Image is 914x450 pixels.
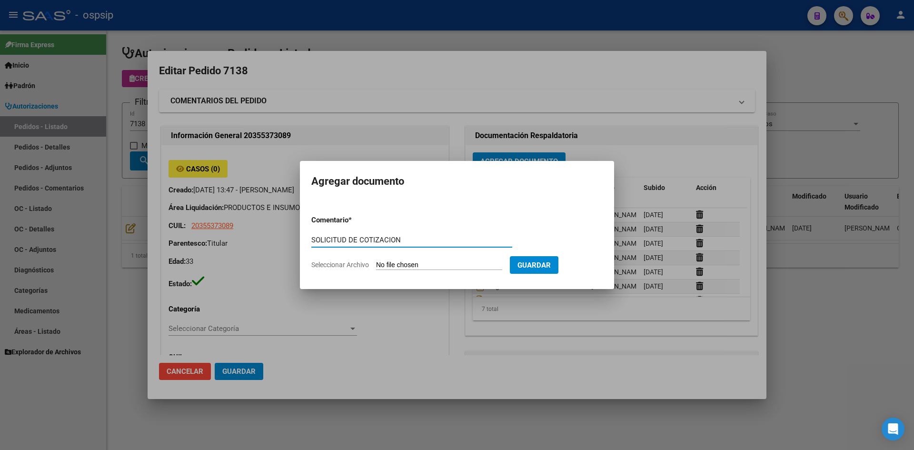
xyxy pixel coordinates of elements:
[510,256,558,274] button: Guardar
[517,261,551,270] span: Guardar
[311,172,603,190] h2: Agregar documento
[882,418,904,440] div: Open Intercom Messenger
[311,215,399,226] p: Comentario
[311,261,369,269] span: Seleccionar Archivo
